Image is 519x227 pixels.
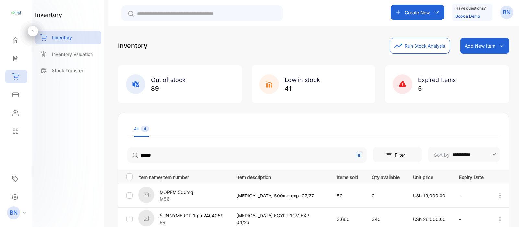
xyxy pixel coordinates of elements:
[405,9,430,16] p: Create New
[118,41,147,51] p: Inventory
[413,193,445,198] span: USh 19,000.00
[35,64,101,77] a: Stock Transfer
[236,172,323,181] p: Item description
[455,5,486,12] p: Have questions?
[160,195,193,202] p: M56
[492,200,519,227] iframe: LiveChat chat widget
[455,14,480,19] a: Book a Demo
[372,192,400,199] p: 0
[459,216,484,222] p: -
[503,8,511,17] p: BN
[459,172,484,181] p: Expiry Date
[337,216,358,222] p: 3,660
[151,84,186,93] p: 89
[35,31,101,44] a: Inventory
[52,34,72,41] p: Inventory
[52,51,93,57] p: Inventory Valuation
[459,192,484,199] p: -
[35,10,62,19] h1: inventory
[134,126,149,132] div: All
[418,84,456,93] p: 5
[151,76,186,83] span: Out of stock
[372,172,400,181] p: Qty available
[390,38,450,54] button: Run Stock Analysis
[10,208,18,217] p: BN
[138,172,228,181] p: Item name/Item number
[138,187,154,203] img: item
[160,212,223,219] p: SUNNYMEROP 1gm 2404059
[236,192,323,199] p: [MEDICAL_DATA] 500mg exp. 07/27
[500,5,513,20] button: BN
[418,76,456,83] span: Expired Items
[285,76,320,83] span: Low in stock
[35,47,101,61] a: Inventory Valuation
[236,212,323,226] p: [MEDICAL_DATA] EGYPT 1GM EXP. 04/26
[372,216,400,222] p: 340
[141,126,149,132] span: 4
[337,192,358,199] p: 50
[434,151,450,158] p: Sort by
[465,43,495,49] p: Add New Item
[285,84,320,93] p: 41
[52,67,83,74] p: Stock Transfer
[428,147,500,162] button: Sort by
[413,172,446,181] p: Unit price
[413,216,446,222] span: USh 26,000.00
[160,219,223,226] p: RR
[11,8,21,18] img: logo
[160,189,193,195] p: MOPEM 500mg
[138,210,154,226] img: item
[391,5,444,20] button: Create New
[337,172,358,181] p: Items sold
